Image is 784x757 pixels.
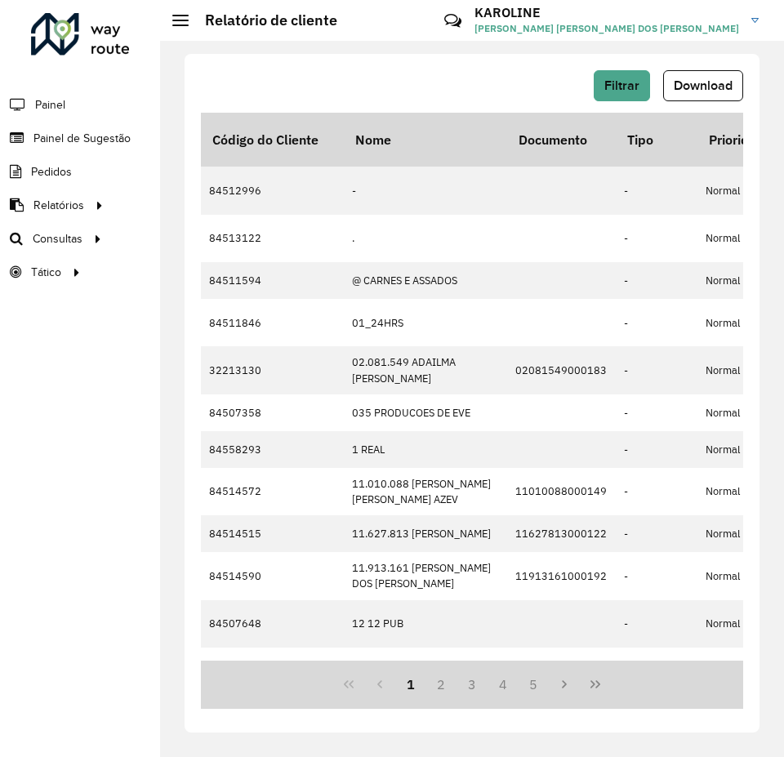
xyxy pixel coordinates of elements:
[395,669,426,700] button: 1
[507,346,616,394] td: 02081549000183
[189,11,337,29] h2: Relatório de cliente
[474,5,739,20] h3: KAROLINE
[616,394,697,431] td: -
[616,113,697,167] th: Tipo
[604,78,639,92] span: Filtrar
[33,197,84,214] span: Relatórios
[201,515,344,552] td: 84514515
[616,648,697,684] td: -
[344,394,507,431] td: 035 PRODUCOES DE EVE
[344,346,507,394] td: 02.081.549 ADAILMA [PERSON_NAME]
[201,113,344,167] th: Código do Cliente
[519,669,550,700] button: 5
[35,96,65,114] span: Painel
[616,600,697,648] td: -
[425,669,457,700] button: 2
[616,431,697,468] td: -
[663,70,743,101] button: Download
[344,648,507,684] td: 12.782.209 [PERSON_NAME]
[201,600,344,648] td: 84507648
[344,552,507,599] td: 11.913.161 [PERSON_NAME] DOS [PERSON_NAME]
[31,163,72,180] span: Pedidos
[616,552,697,599] td: -
[616,262,697,299] td: -
[616,515,697,552] td: -
[549,669,580,700] button: Next Page
[344,515,507,552] td: 11.627.813 [PERSON_NAME]
[616,299,697,346] td: -
[344,431,507,468] td: 1 REAL
[201,468,344,515] td: 84514572
[507,468,616,515] td: 11010088000149
[457,669,488,700] button: 3
[33,230,82,247] span: Consultas
[507,552,616,599] td: 11913161000192
[201,431,344,468] td: 84558293
[616,215,697,262] td: -
[507,515,616,552] td: 11627813000122
[201,262,344,299] td: 84511594
[435,3,470,38] a: Contato Rápido
[594,70,650,101] button: Filtrar
[31,264,61,281] span: Tático
[616,167,697,214] td: -
[507,113,616,167] th: Documento
[33,130,131,147] span: Painel de Sugestão
[616,346,697,394] td: -
[344,600,507,648] td: 12 12 PUB
[507,648,616,684] td: 12782209000133
[344,299,507,346] td: 01_24HRS
[201,346,344,394] td: 32213130
[674,78,733,92] span: Download
[344,167,507,214] td: -
[201,394,344,431] td: 84507358
[580,669,611,700] button: Last Page
[201,648,344,684] td: 84514713
[201,552,344,599] td: 84514590
[201,167,344,214] td: 84512996
[201,299,344,346] td: 84511846
[201,215,344,262] td: 84513122
[616,468,697,515] td: -
[474,21,739,36] span: [PERSON_NAME] [PERSON_NAME] DOS [PERSON_NAME]
[488,669,519,700] button: 4
[344,113,507,167] th: Nome
[344,468,507,515] td: 11.010.088 [PERSON_NAME] [PERSON_NAME] AZEV
[344,215,507,262] td: .
[344,262,507,299] td: @ CARNES E ASSADOS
